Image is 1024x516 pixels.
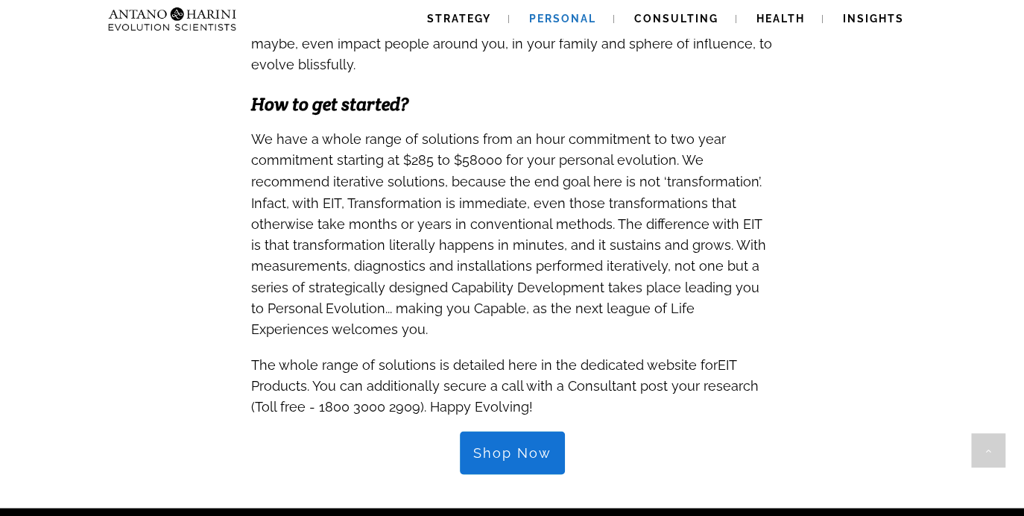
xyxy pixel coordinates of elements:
span: . You can additionally secure a call with a Consultant post your research (Toll free - 1800 3000 ... [251,377,759,414]
span: Health [756,13,805,25]
a: EIT Products [251,348,736,396]
span: Insights [843,13,904,25]
a: Shop Now [460,431,565,474]
span: The whole range of solutions is detailed here in the dedicated website for [251,356,718,372]
span: Personal [529,13,596,25]
span: How to get started? [251,92,408,116]
span: Consulting [634,13,718,25]
span: We have a whole range of solutions from an hour commitment to two year commitment starting at $28... [251,131,766,336]
span: Shop Now [473,444,551,461]
span: Strategy [427,13,491,25]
